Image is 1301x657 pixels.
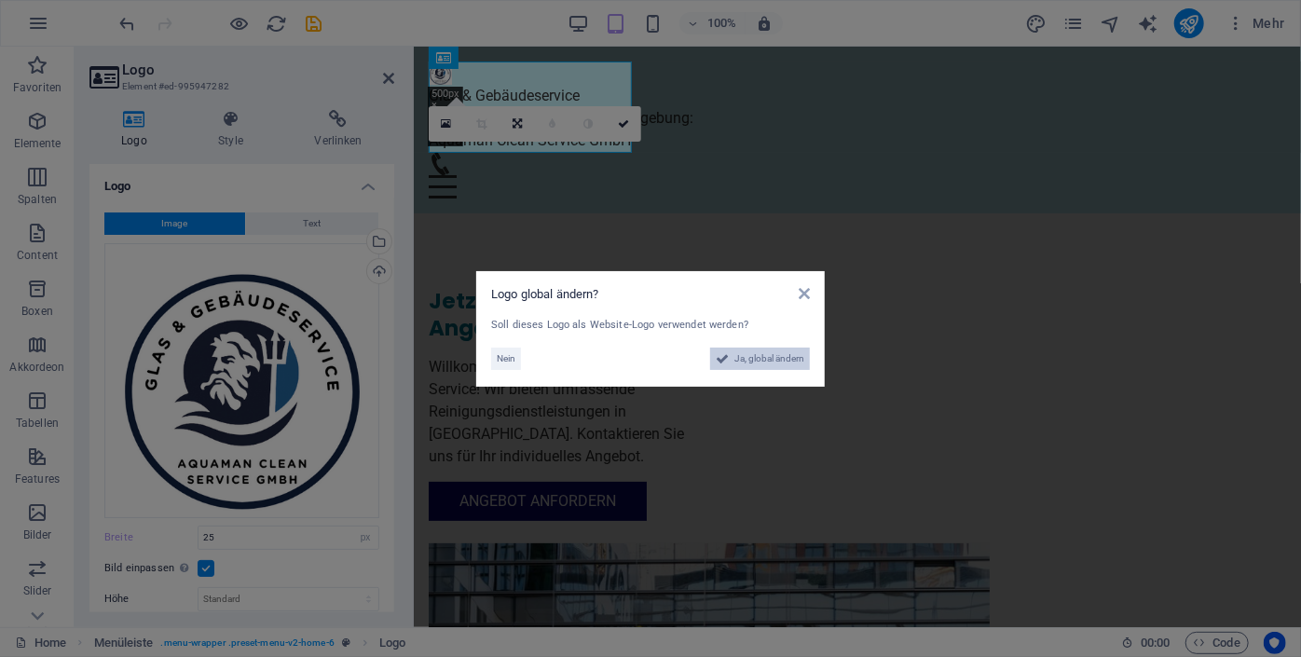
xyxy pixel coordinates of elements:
div: Soll dieses Logo als Website-Logo verwendet werden? [491,318,810,334]
button: Nein [491,348,521,370]
span: Logo global ändern? [491,287,599,301]
span: Nein [497,348,515,370]
span: Ja, global ändern [734,348,804,370]
button: Ja, global ändern [710,348,810,370]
